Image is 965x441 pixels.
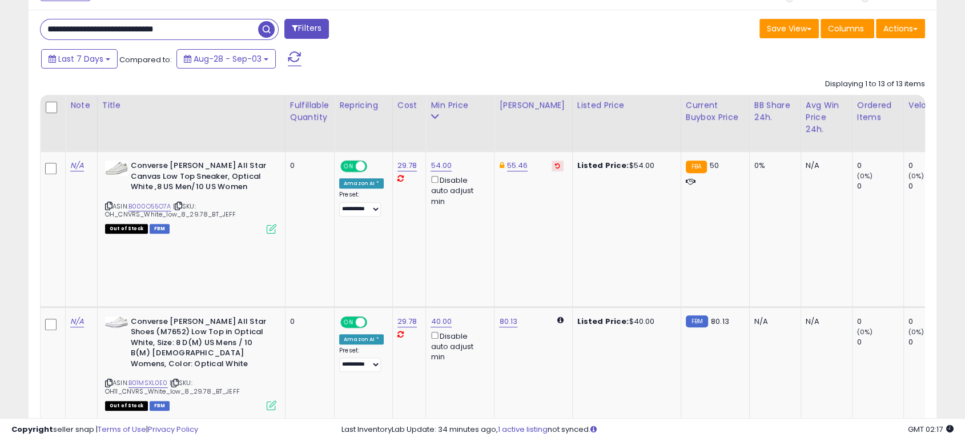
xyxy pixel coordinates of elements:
span: ON [341,317,356,327]
div: Amazon AI * [339,178,384,189]
span: FBM [150,401,170,411]
div: 0% [754,161,792,171]
a: B000O55O7A [128,202,171,211]
b: Listed Price: [577,316,629,327]
div: 0 [908,316,955,327]
div: Listed Price [577,99,676,111]
small: (0%) [857,171,873,181]
span: Compared to: [119,54,172,65]
a: B01MSXL0E0 [128,378,168,388]
div: Velocity [908,99,950,111]
div: Avg Win Price 24h. [806,99,847,135]
span: 50 [710,160,719,171]
strong: Copyright [11,424,53,435]
div: Fulfillable Quantity [290,99,329,123]
small: FBM [686,315,708,327]
a: N/A [70,160,84,171]
b: Converse [PERSON_NAME] All Star Canvas Low Top Sneaker, Optical White ,8 US Men/10 US Women [131,161,270,195]
div: Last InventoryLab Update: 34 minutes ago, not synced. [341,424,954,435]
div: Min Price [431,99,489,111]
b: Listed Price: [577,160,629,171]
div: 0 [290,316,325,327]
span: FBM [150,224,170,234]
a: 29.78 [397,160,417,171]
span: Columns [828,23,864,34]
div: Disable auto adjust min [431,174,485,207]
div: 0 [857,337,903,347]
div: Note [70,99,93,111]
div: 0 [908,337,955,347]
a: 40.00 [431,316,452,327]
span: Last 7 Days [58,53,103,65]
a: Privacy Policy [148,424,198,435]
span: | SKU: OH_CNVRS_White_low_8_29.78_BT_JEFF [105,202,236,219]
div: Disable auto adjust min [431,330,485,363]
div: Preset: [339,191,384,217]
div: N/A [754,316,792,327]
a: 54.00 [431,160,452,171]
div: N/A [806,316,843,327]
span: | SKU: OH11_CNVRS_White_low_8_29.78_BT_JEFF [105,378,240,395]
small: (0%) [908,171,924,181]
span: Aug-28 - Sep-03 [194,53,262,65]
a: 55.46 [507,160,528,171]
b: Converse [PERSON_NAME] All Star Shoes (M7652) Low Top in Optical White, Size: 8 D(M) US Mens / 10... [131,316,270,372]
a: 1 active listing [498,424,548,435]
a: Terms of Use [98,424,146,435]
a: 80.13 [499,316,517,327]
div: $54.00 [577,161,672,171]
div: N/A [806,161,843,171]
button: Actions [876,19,925,38]
div: 0 [908,161,955,171]
div: Ordered Items [857,99,899,123]
span: 80.13 [711,316,729,327]
a: 29.78 [397,316,417,327]
button: Aug-28 - Sep-03 [176,49,276,69]
div: 0 [857,316,903,327]
span: OFF [365,317,384,327]
div: ASIN: [105,161,276,232]
button: Save View [759,19,819,38]
small: FBA [686,161,707,173]
div: $40.00 [577,316,672,327]
div: Amazon AI * [339,334,384,344]
div: Title [102,99,280,111]
small: (0%) [908,327,924,336]
span: All listings that are currently out of stock and unavailable for purchase on Amazon [105,224,148,234]
div: Cost [397,99,421,111]
img: 41nO6UOX1zL._SL40_.jpg [105,161,128,176]
button: Columns [821,19,874,38]
span: 2025-09-13 02:17 GMT [908,424,954,435]
div: Displaying 1 to 13 of 13 items [825,79,925,90]
div: 0 [908,181,955,191]
span: All listings that are currently out of stock and unavailable for purchase on Amazon [105,401,148,411]
div: Repricing [339,99,388,111]
img: 31de-Y8NdwL._SL40_.jpg [105,316,128,328]
div: seller snap | | [11,424,198,435]
button: Filters [284,19,329,39]
small: (0%) [857,327,873,336]
a: N/A [70,316,84,327]
button: Last 7 Days [41,49,118,69]
div: [PERSON_NAME] [499,99,567,111]
span: ON [341,162,356,171]
div: 0 [857,161,903,171]
div: Preset: [339,347,384,372]
span: OFF [365,162,384,171]
div: 0 [290,161,325,171]
div: 0 [857,181,903,191]
div: BB Share 24h. [754,99,796,123]
div: Current Buybox Price [686,99,745,123]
